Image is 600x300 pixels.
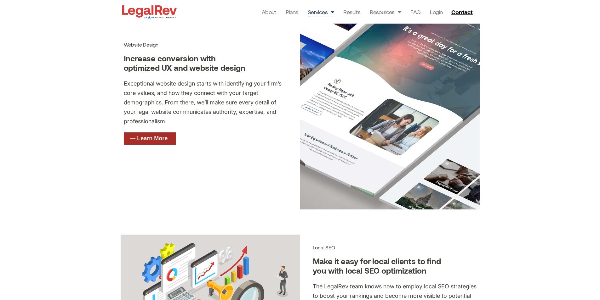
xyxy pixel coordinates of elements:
a: FAQ [410,8,420,16]
nav: Menu [262,8,443,16]
h4: Make it easy for local clients to find you with local SEO optimization [313,257,454,275]
a: — Learn More [124,132,176,145]
a: About [262,8,276,16]
a: Services [308,8,334,16]
a: Results [343,8,360,16]
a: Login [430,8,443,16]
h3: Local SEO [313,244,477,250]
h3: Website Design [124,42,288,47]
span: Contact [451,9,472,15]
span: — Learn More [130,136,168,141]
p: Exceptional website design starts with identifying your firm’s core values, and how they connect ... [124,79,288,126]
a: Contact [449,7,477,17]
a: Plans [286,8,298,16]
h4: Increase conversion with optimized UX and website design [124,54,250,73]
a: Resources [370,8,401,16]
